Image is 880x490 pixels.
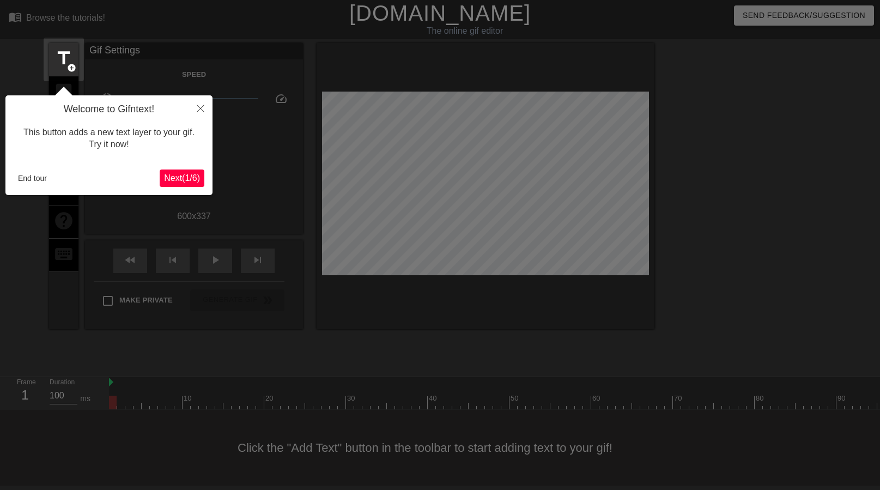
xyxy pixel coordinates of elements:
[14,170,51,186] button: End tour
[160,170,204,187] button: Next
[14,104,204,116] h4: Welcome to Gifntext!
[164,173,200,183] span: Next ( 1 / 6 )
[189,95,213,120] button: Close
[14,116,204,162] div: This button adds a new text layer to your gif. Try it now!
